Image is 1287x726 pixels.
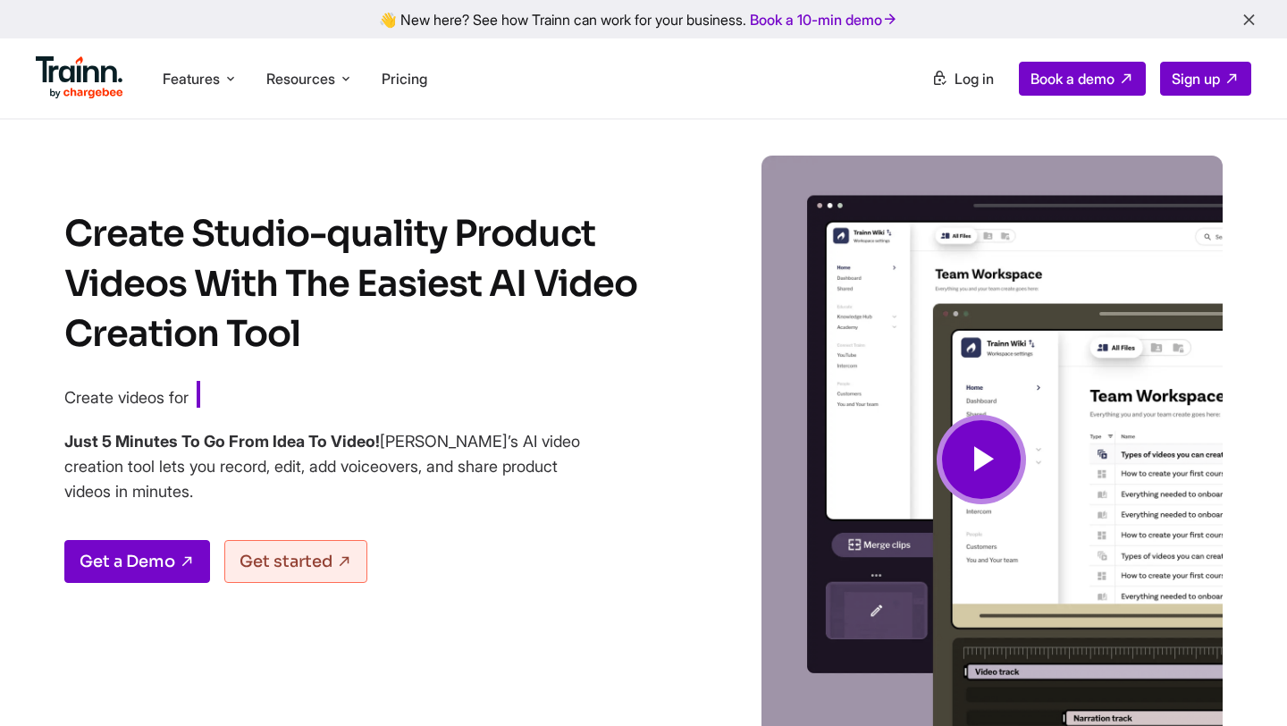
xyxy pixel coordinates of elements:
[921,63,1005,95] a: Log in
[197,381,442,411] span: Customer Education
[64,432,380,451] b: Just 5 Minutes To Go From Idea To Video!
[746,7,902,32] a: Book a 10-min demo
[163,69,220,89] span: Features
[11,11,1276,28] div: 👋 New here? See how Trainn can work for your business.
[1172,70,1220,88] span: Sign up
[64,209,672,359] h1: Create Studio-quality Product Videos With The Easiest AI Video Creation Tool
[64,540,210,583] a: Get a Demo
[1019,62,1146,96] a: Book a demo
[224,540,367,583] a: Get started
[64,429,583,504] h4: [PERSON_NAME]’s AI video creation tool lets you record, edit, add voiceovers, and share product v...
[1160,62,1251,96] a: Sign up
[64,388,189,407] span: Create videos for
[266,69,335,89] span: Resources
[36,56,123,99] img: Trainn Logo
[955,70,994,88] span: Log in
[1030,70,1115,88] span: Book a demo
[382,70,427,88] a: Pricing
